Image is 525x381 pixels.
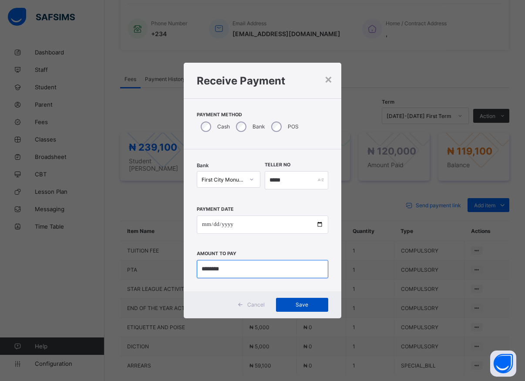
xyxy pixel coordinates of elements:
span: Save [283,301,322,308]
div: × [324,71,333,86]
label: Bank [252,123,265,130]
label: POS [288,123,299,130]
label: Payment Date [197,206,234,212]
button: Open asap [490,351,516,377]
span: Payment Method [197,112,328,118]
div: First City Monument Bank (FCMB) - GOOD SHEPHERD SCHOOLS [202,176,244,182]
label: Amount to pay [197,251,236,256]
label: Cash [217,123,230,130]
label: Teller No [265,162,290,168]
h1: Receive Payment [197,74,328,87]
span: Bank [197,162,209,169]
span: Cancel [247,301,265,308]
